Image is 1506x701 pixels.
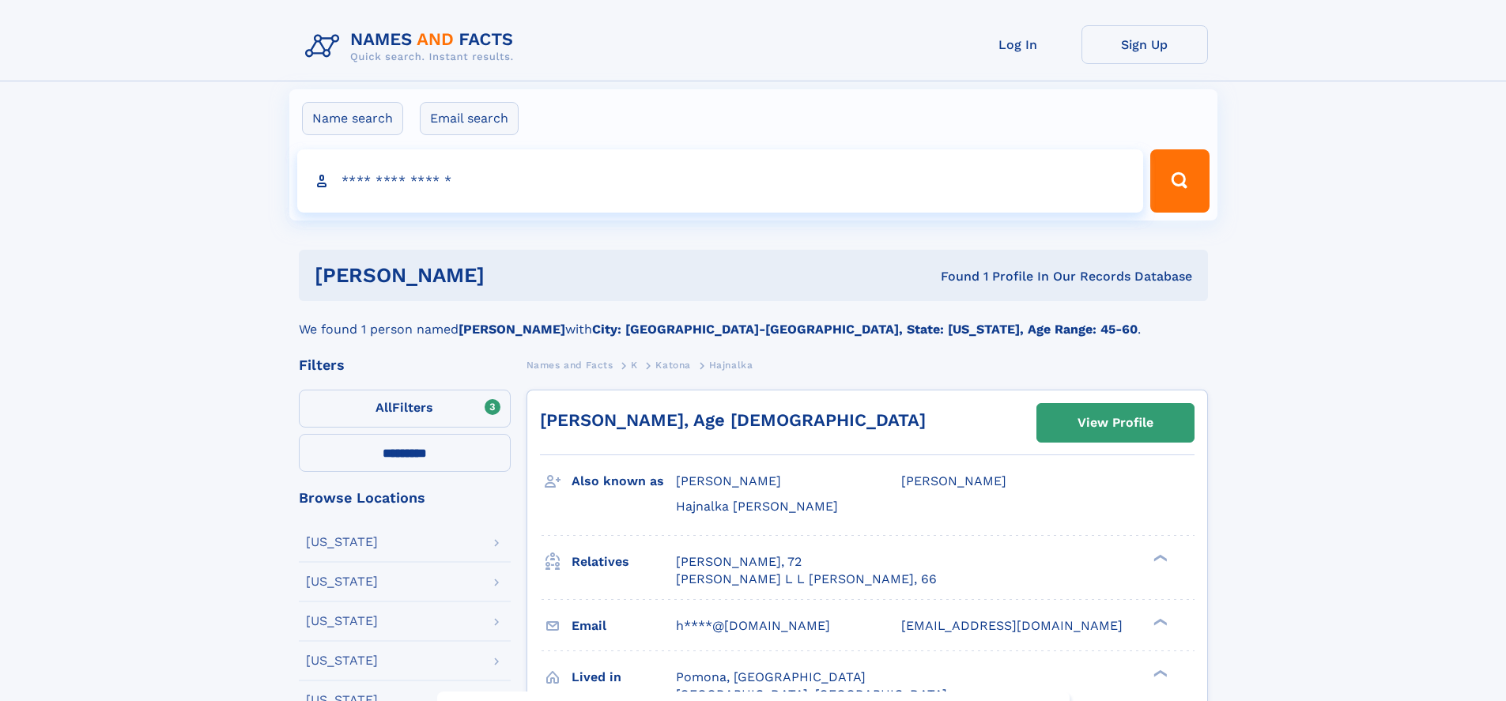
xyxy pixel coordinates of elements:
[302,102,403,135] label: Name search
[376,400,392,415] span: All
[299,25,527,68] img: Logo Names and Facts
[676,473,781,488] span: [PERSON_NAME]
[655,355,691,375] a: Katona
[297,149,1144,213] input: search input
[315,266,713,285] h1: [PERSON_NAME]
[1150,149,1209,213] button: Search Button
[306,575,378,588] div: [US_STATE]
[459,322,565,337] b: [PERSON_NAME]
[1037,404,1194,442] a: View Profile
[299,491,511,505] div: Browse Locations
[1078,405,1153,441] div: View Profile
[527,355,613,375] a: Names and Facts
[306,615,378,628] div: [US_STATE]
[631,355,638,375] a: K
[712,268,1192,285] div: Found 1 Profile In Our Records Database
[306,654,378,667] div: [US_STATE]
[306,536,378,548] div: [US_STATE]
[709,360,753,371] span: Hajnalka
[1149,552,1168,563] div: ❯
[676,571,937,588] a: [PERSON_NAME] L L [PERSON_NAME], 66
[572,468,676,495] h3: Also known as
[572,664,676,691] h3: Lived in
[592,322,1138,337] b: City: [GEOGRAPHIC_DATA]-[GEOGRAPHIC_DATA], State: [US_STATE], Age Range: 45-60
[955,25,1081,64] a: Log In
[1149,616,1168,627] div: ❯
[631,360,638,371] span: K
[1149,668,1168,678] div: ❯
[299,358,511,372] div: Filters
[901,618,1123,633] span: [EMAIL_ADDRESS][DOMAIN_NAME]
[676,553,802,571] a: [PERSON_NAME], 72
[572,612,676,639] h3: Email
[655,360,691,371] span: Katona
[299,390,511,428] label: Filters
[299,301,1208,339] div: We found 1 person named with .
[676,499,838,514] span: Hajnalka [PERSON_NAME]
[1081,25,1208,64] a: Sign Up
[676,669,866,684] span: Pomona, [GEOGRAPHIC_DATA]
[540,410,926,430] a: [PERSON_NAME], Age [DEMOGRAPHIC_DATA]
[420,102,519,135] label: Email search
[572,548,676,575] h3: Relatives
[901,473,1006,488] span: [PERSON_NAME]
